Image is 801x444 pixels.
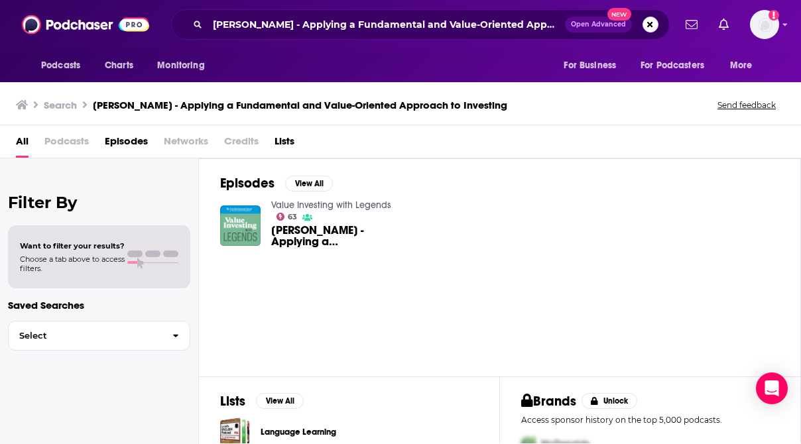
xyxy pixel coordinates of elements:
span: Credits [224,131,259,158]
a: Value Investing with Legends [271,199,391,211]
button: View All [256,393,304,409]
h2: Lists [220,393,245,410]
img: Podchaser - Follow, Share and Rate Podcasts [22,12,149,37]
button: open menu [721,53,769,78]
a: ListsView All [220,393,304,410]
span: Want to filter your results? [20,241,125,250]
a: Show notifications dropdown [680,13,703,36]
h2: Episodes [220,175,275,192]
span: Podcasts [41,56,80,75]
span: For Podcasters [641,56,704,75]
svg: Add a profile image [769,10,779,21]
button: open menu [32,53,97,78]
button: Select [8,321,190,351]
button: Send feedback [713,99,780,111]
span: Monitoring [157,56,204,75]
button: open menu [148,53,221,78]
span: New [607,8,631,21]
img: User Profile [750,10,779,39]
span: More [730,56,753,75]
span: Choose a tab above to access filters. [20,254,125,273]
h2: Brands [521,393,576,410]
h3: [PERSON_NAME] - Applying a Fundamental and Value-Oriented Approach to Investing [93,99,507,111]
button: open menu [554,53,633,78]
span: 63 [288,214,297,220]
span: Charts [105,56,133,75]
a: 63 [277,213,298,221]
a: Show notifications dropdown [713,13,734,36]
a: EpisodesView All [220,175,333,192]
button: Open AdvancedNew [565,17,632,32]
span: Open Advanced [571,21,626,28]
h3: Search [44,99,77,111]
a: Lists [275,131,294,158]
button: Show profile menu [750,10,779,39]
button: open menu [632,53,723,78]
span: Logged in as AlexMerceron [750,10,779,39]
span: Select [9,331,162,340]
a: Language Learning [261,425,336,439]
span: For Business [564,56,616,75]
button: View All [285,176,333,192]
span: [PERSON_NAME] - Applying a Fundamental and Value-Oriented Approach to Investing [271,225,396,247]
a: All [16,131,29,158]
h2: Filter By [8,193,190,212]
span: Networks [164,131,208,158]
div: Search podcasts, credits, & more... [171,9,670,40]
a: Episodes [105,131,148,158]
div: Open Intercom Messenger [756,372,788,404]
input: Search podcasts, credits, & more... [208,14,565,35]
img: David Abrams - Applying a Fundamental and Value-Oriented Approach to Investing [220,205,261,246]
p: Saved Searches [8,299,190,311]
button: Unlock [582,393,638,409]
p: Access sponsor history on the top 5,000 podcasts. [521,415,779,425]
a: Charts [96,53,141,78]
a: David Abrams - Applying a Fundamental and Value-Oriented Approach to Investing [271,225,396,247]
span: Podcasts [44,131,89,158]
